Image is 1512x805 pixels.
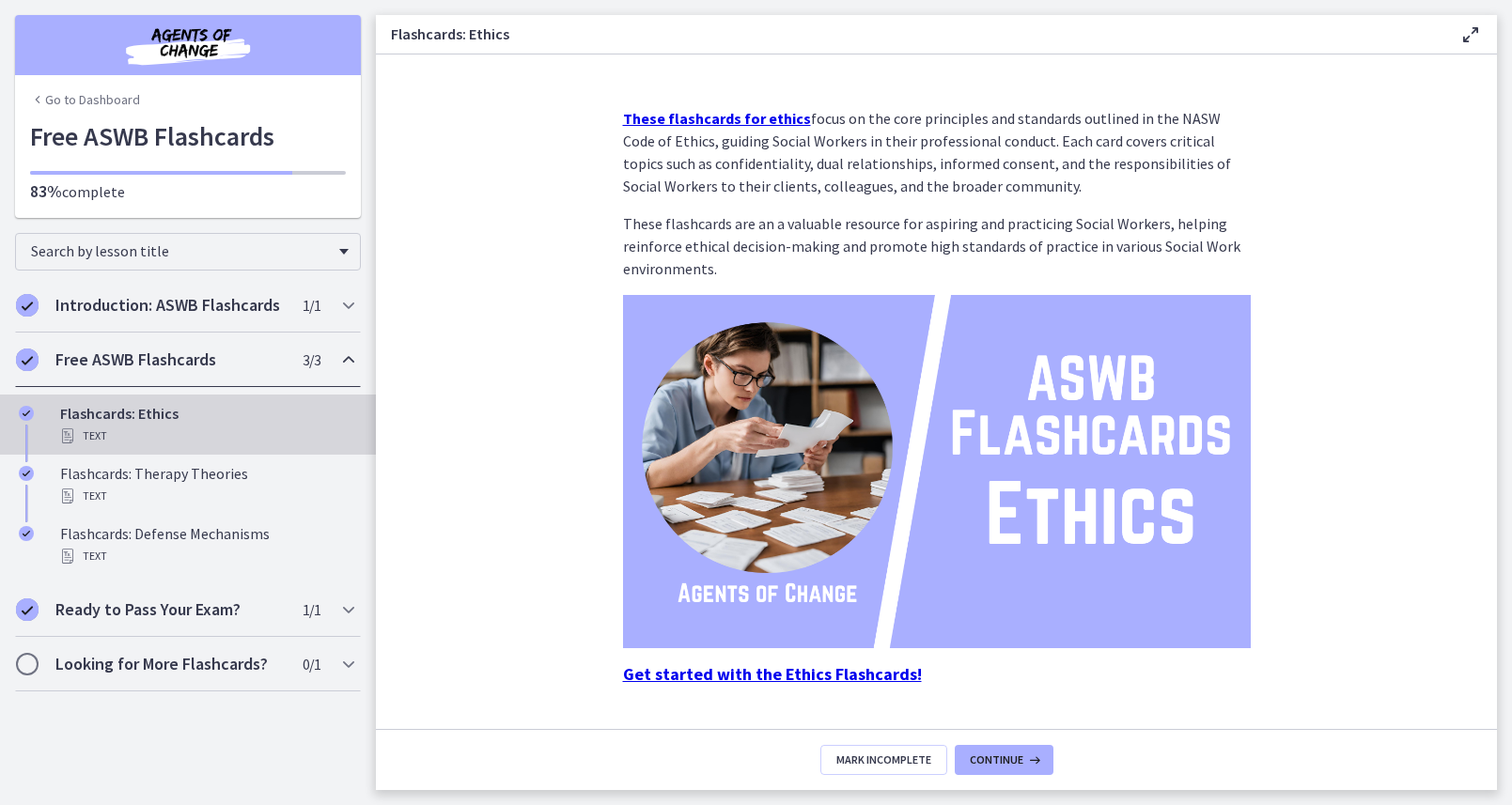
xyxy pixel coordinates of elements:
[623,665,922,684] a: Get started with the Ethics Flashcards!
[955,745,1053,775] button: Continue
[60,522,353,567] div: Flashcards: Defense Mechanisms
[60,402,353,447] div: Flashcards: Ethics
[303,348,320,371] span: 3 / 3
[16,348,39,371] i: Completed
[623,107,1251,197] p: focus on the core principles and standards outlined in the NASW Code of Ethics, guiding Social Wo...
[60,485,353,507] div: Text
[303,598,320,621] span: 1 / 1
[15,233,361,271] div: Search by lesson title
[623,295,1251,648] img: ASWB_Flashcards_Ethics.png
[623,109,811,128] a: These flashcards for ethics
[16,294,39,317] i: Completed
[19,406,34,421] i: Completed
[836,752,931,767] span: Mark Incomplete
[60,462,353,507] div: Flashcards: Therapy Theories
[55,294,285,317] h2: Introduction: ASWB Flashcards
[16,598,39,621] i: Completed
[19,526,34,541] i: Completed
[75,23,301,68] img: Agents of Change
[391,23,1429,45] h3: Flashcards: Ethics
[30,180,346,203] p: complete
[60,545,353,567] div: Text
[820,745,947,775] button: Mark Incomplete
[55,598,285,621] h2: Ready to Pass Your Exam?
[303,294,320,317] span: 1 / 1
[303,653,320,675] span: 0 / 1
[30,90,140,109] a: Go to Dashboard
[55,348,285,371] h2: Free ASWB Flashcards
[623,212,1251,280] p: These flashcards are an a valuable resource for aspiring and practicing Social Workers, helping r...
[970,752,1023,767] span: Continue
[31,241,330,260] span: Search by lesson title
[30,180,62,202] span: 83%
[19,466,34,481] i: Completed
[55,653,285,675] h2: Looking for More Flashcards?
[30,116,346,156] h1: Free ASWB Flashcards
[60,425,353,447] div: Text
[623,663,922,685] strong: Get started with the Ethics Flashcards!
